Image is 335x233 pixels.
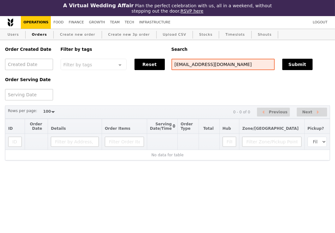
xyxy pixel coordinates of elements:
[197,29,215,40] a: Stocks
[255,29,274,40] a: Shouts
[61,47,164,52] h5: Filter by tags
[223,137,236,147] input: Filter Hub
[106,29,153,40] a: Create new 3p order
[5,29,21,40] a: Users
[137,16,173,29] a: Infrastructure
[29,29,50,40] a: Orders
[135,59,165,70] button: Reset
[51,137,99,147] input: Filter by Address, Name, Email, Mobile
[87,16,108,29] a: Growth
[66,16,87,29] a: Finance
[171,47,330,52] h5: Search
[223,126,231,131] span: Hub
[5,47,53,52] h5: Order Created Date
[21,16,51,29] a: Operations
[8,108,37,114] label: Rows per page:
[63,3,134,9] h3: A Virtual Wedding Affair
[57,29,98,40] a: Create new order
[8,153,327,157] div: No data for table
[8,18,13,27] img: Grain logo
[63,62,92,67] span: Filter by tags
[160,29,189,40] a: Upload CSV
[223,29,247,40] a: Timeslots
[181,122,193,131] span: Order Type
[5,59,53,70] input: Created Date
[5,77,53,82] h5: Order Serving Date
[282,59,313,70] button: Submit
[8,137,22,147] input: ID or Salesperson name
[257,108,290,117] button: Previous
[56,3,279,14] div: Plan the perfect celebration with us, all in a weekend, without stepping out the door.
[105,126,130,131] span: Order Items
[5,89,53,100] input: Serving Date
[105,137,144,147] input: Filter Order Items
[297,108,327,117] button: Next
[51,126,66,131] span: Details
[302,108,312,116] span: Next
[308,126,324,131] span: Pickup?
[51,16,66,29] a: Food
[242,126,299,131] span: Zone/[GEOGRAPHIC_DATA]
[181,9,204,14] a: RSVP here
[107,16,122,29] a: Team
[310,16,330,29] a: Logout
[242,137,302,147] input: Filter Zone/Pickup Point
[8,126,13,131] span: ID
[171,59,275,70] input: Search any field
[122,16,137,29] a: Tech
[269,108,288,116] span: Previous
[233,110,250,114] div: 0 - 0 of 0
